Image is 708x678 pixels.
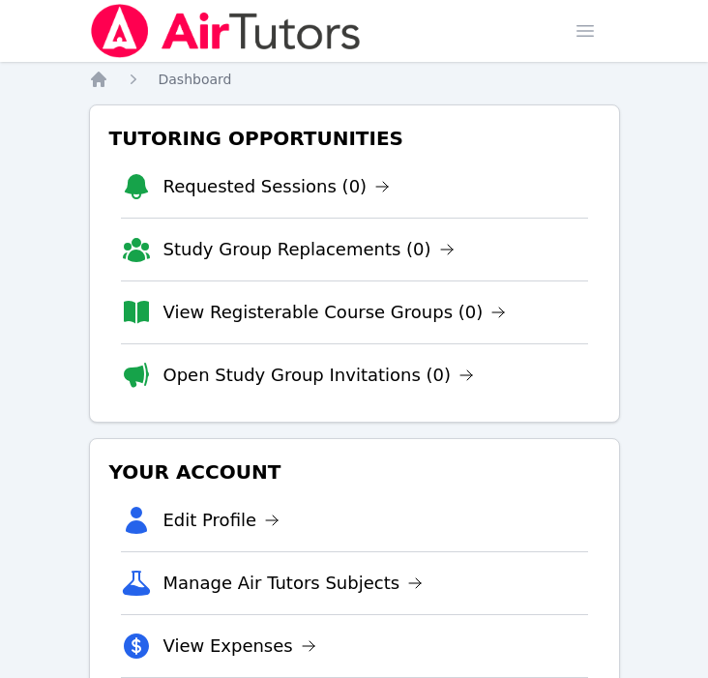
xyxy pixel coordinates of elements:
[163,633,316,660] a: View Expenses
[89,4,363,58] img: Air Tutors
[163,362,475,389] a: Open Study Group Invitations (0)
[163,570,424,597] a: Manage Air Tutors Subjects
[159,70,232,89] a: Dashboard
[89,70,620,89] nav: Breadcrumb
[163,299,507,326] a: View Registerable Course Groups (0)
[163,236,455,263] a: Study Group Replacements (0)
[105,455,604,489] h3: Your Account
[159,72,232,87] span: Dashboard
[163,173,391,200] a: Requested Sessions (0)
[105,121,604,156] h3: Tutoring Opportunities
[163,507,280,534] a: Edit Profile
